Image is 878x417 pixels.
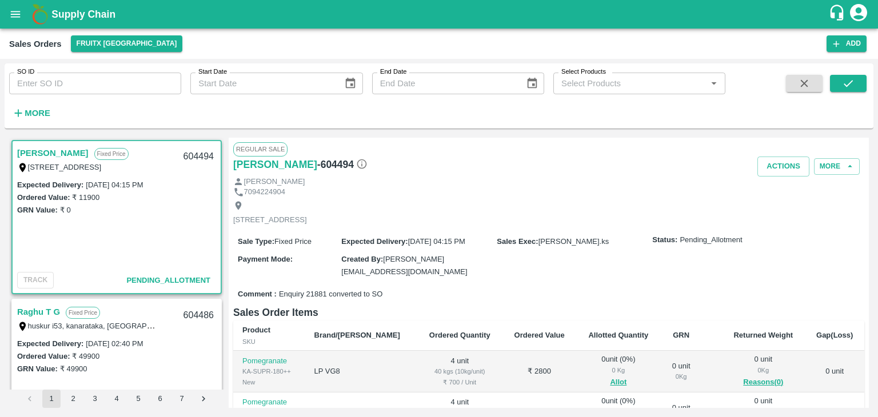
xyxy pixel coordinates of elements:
[9,37,62,51] div: Sales Orders
[242,366,296,376] div: KA-SUPR-180++
[173,390,191,408] button: Go to page 7
[497,237,538,246] label: Sales Exec :
[341,255,467,276] span: [PERSON_NAME][EMAIL_ADDRESS][DOMAIN_NAME]
[242,397,296,408] p: Pomegranate
[561,67,606,77] label: Select Products
[814,158,860,175] button: More
[848,2,869,26] div: account of current user
[341,255,383,263] label: Created By :
[151,390,169,408] button: Go to page 6
[233,142,288,156] span: Regular Sale
[51,6,828,22] a: Supply Chain
[64,390,82,408] button: Go to page 2
[827,35,867,52] button: Add
[66,307,100,319] p: Fixed Price
[408,237,465,246] span: [DATE] 04:15 PM
[757,157,809,177] button: Actions
[2,1,29,27] button: open drawer
[51,9,115,20] b: Supply Chain
[805,351,864,392] td: 0 unit
[42,390,61,408] button: page 1
[233,215,307,226] p: [STREET_ADDRESS]
[731,365,796,375] div: 0 Kg
[17,181,83,189] label: Expected Delivery :
[60,206,71,214] label: ₹ 0
[244,177,305,187] p: [PERSON_NAME]
[177,143,221,170] div: 604494
[585,354,651,388] div: 0 unit ( 0 %)
[305,351,417,392] td: LP VG8
[502,351,576,392] td: ₹ 2800
[72,193,99,202] label: ₹ 11900
[60,364,87,373] label: ₹ 49900
[177,302,221,329] div: 604486
[669,371,693,382] div: 0 Kg
[274,237,312,246] span: Fixed Price
[9,73,181,94] input: Enter SO ID
[521,73,543,94] button: Choose date
[233,304,864,320] h6: Sales Order Items
[731,407,796,417] div: 0 Kg
[816,331,853,339] b: Gap(Loss)
[126,276,210,284] span: Pending_Allotment
[28,163,102,171] label: [STREET_ADDRESS]
[588,331,648,339] b: Allotted Quantity
[538,237,609,246] span: [PERSON_NAME].ks
[314,331,400,339] b: Brand/[PERSON_NAME]
[585,407,651,417] div: 0 Kg
[29,3,51,26] img: logo
[828,4,848,25] div: customer-support
[669,361,693,382] div: 0 unit
[72,352,99,360] label: ₹ 49900
[238,289,277,300] label: Comment :
[429,331,490,339] b: Ordered Quantity
[610,376,626,389] button: Allot
[86,390,104,408] button: Go to page 3
[19,390,214,408] nav: pagination navigation
[279,289,382,300] span: Enquiry 21881 converted to SO
[17,364,58,373] label: GRN Value:
[242,356,296,367] p: Pomegranate
[340,73,361,94] button: Choose date
[233,157,317,173] a: [PERSON_NAME]
[107,390,126,408] button: Go to page 4
[242,336,296,347] div: SKU
[198,67,227,77] label: Start Date
[557,76,703,91] input: Select Products
[28,321,565,330] label: huskur i53, kanarataka, [GEOGRAPHIC_DATA], [GEOGRAPHIC_DATA] ([GEOGRAPHIC_DATA]) Urban, [GEOGRAPH...
[17,206,58,214] label: GRN Value:
[514,331,565,339] b: Ordered Value
[190,73,335,94] input: Start Date
[652,235,677,246] label: Status:
[17,146,89,161] a: [PERSON_NAME]
[194,390,213,408] button: Go to next page
[242,377,296,387] div: New
[71,35,183,52] button: Select DC
[86,339,143,348] label: [DATE] 02:40 PM
[238,255,293,263] label: Payment Mode :
[733,331,793,339] b: Returned Weight
[25,109,50,118] strong: More
[17,67,34,77] label: SO ID
[242,326,270,334] b: Product
[17,339,83,348] label: Expected Delivery :
[380,67,406,77] label: End Date
[731,354,796,388] div: 0 unit
[244,187,285,198] p: 7094224904
[17,193,70,202] label: Ordered Value:
[426,366,493,376] div: 40 kgs (10kg/unit)
[673,331,689,339] b: GRN
[9,103,53,123] button: More
[372,73,517,94] input: End Date
[17,352,70,360] label: Ordered Value:
[341,237,408,246] label: Expected Delivery :
[707,76,721,91] button: Open
[317,157,368,173] h6: - 604494
[426,377,493,387] div: ₹ 700 / Unit
[238,237,274,246] label: Sale Type :
[680,235,742,246] span: Pending_Allotment
[417,351,502,392] td: 4 unit
[585,365,651,375] div: 0 Kg
[129,390,147,408] button: Go to page 5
